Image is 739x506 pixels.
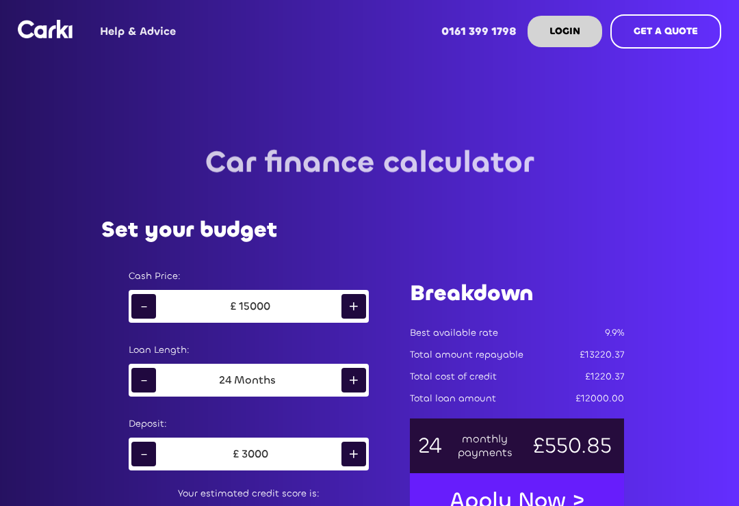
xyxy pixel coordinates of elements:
[605,326,624,340] div: 9.9%
[242,447,268,461] div: 3000
[341,442,366,466] div: +
[441,24,517,38] strong: 0161 399 1798
[410,326,498,340] div: Best available rate
[227,299,239,313] div: £
[131,368,156,392] div: -
[634,25,698,38] strong: GET A QUOTE
[101,217,277,242] h2: Set your budget
[129,417,369,431] div: Deposit:
[410,370,497,384] div: Total cost of credit
[456,432,514,460] div: monthly payments
[131,294,156,319] div: -
[528,16,602,47] a: LOGIN
[575,392,624,405] div: £12000.00
[115,484,383,503] div: Your estimated credit score is:
[580,348,624,362] div: £13220.37
[131,442,156,466] div: -
[230,447,242,461] div: £
[239,299,270,313] div: 15000
[129,343,369,357] div: Loan Length:
[585,370,624,384] div: £1220.37
[341,368,366,392] div: +
[527,439,617,453] div: £550.85
[89,5,187,58] a: Help & Advice
[610,14,721,49] a: GET A QUOTE
[205,142,534,184] h3: Car finance calculator
[410,392,496,405] div: Total loan amount
[341,294,366,319] div: +
[417,439,443,453] div: 24
[18,20,73,38] img: Logo
[231,373,278,387] div: Months
[410,348,523,362] div: Total amount repayable
[219,373,231,387] div: 24
[129,269,369,283] div: Cash Price:
[430,5,528,58] a: 0161 399 1798
[549,25,580,38] strong: LOGIN
[410,278,624,308] h1: Breakdown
